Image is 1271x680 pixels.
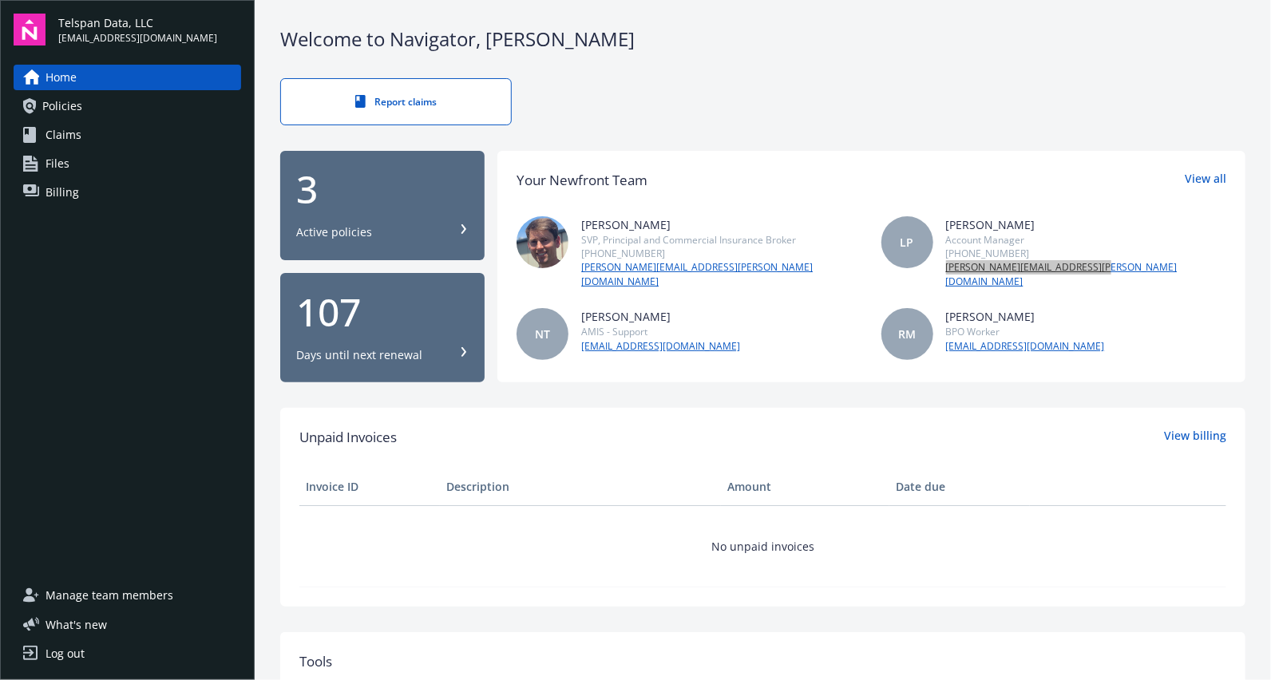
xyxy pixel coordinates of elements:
span: Telspan Data, LLC [58,14,217,31]
button: 3Active policies [280,151,485,260]
div: 107 [296,293,469,331]
a: Files [14,151,241,176]
div: Account Manager [946,233,1226,247]
div: [PERSON_NAME] [581,216,861,233]
span: NT [535,326,550,342]
a: Report claims [280,78,512,125]
span: Claims [46,122,81,148]
span: Files [46,151,69,176]
a: Home [14,65,241,90]
span: Home [46,65,77,90]
div: [PHONE_NUMBER] [581,247,861,260]
span: Unpaid Invoices [299,427,397,448]
div: 3 [296,170,469,208]
div: AMIS - Support [581,325,740,338]
div: BPO Worker [946,325,1105,338]
div: Log out [46,641,85,666]
img: photo [517,216,568,268]
a: Billing [14,180,241,205]
a: Manage team members [14,583,241,608]
span: What ' s new [46,616,107,633]
span: LP [901,234,914,251]
button: 107Days until next renewal [280,273,485,382]
th: Amount [721,468,889,506]
a: View billing [1164,427,1226,448]
div: Tools [299,651,1226,672]
div: Active policies [296,224,372,240]
th: Date due [889,468,1030,506]
div: [PHONE_NUMBER] [946,247,1226,260]
div: Your Newfront Team [517,170,647,191]
div: [PERSON_NAME] [946,308,1105,325]
span: Policies [42,93,82,119]
th: Invoice ID [299,468,440,506]
div: Report claims [313,95,479,109]
span: Manage team members [46,583,173,608]
a: Claims [14,122,241,148]
a: View all [1185,170,1226,191]
a: [PERSON_NAME][EMAIL_ADDRESS][PERSON_NAME][DOMAIN_NAME] [946,260,1226,289]
th: Description [440,468,721,506]
button: What's new [14,616,133,633]
div: Welcome to Navigator , [PERSON_NAME] [280,26,1245,53]
span: RM [898,326,916,342]
div: [PERSON_NAME] [581,308,740,325]
div: Days until next renewal [296,347,422,363]
button: Telspan Data, LLC[EMAIL_ADDRESS][DOMAIN_NAME] [58,14,241,45]
div: [PERSON_NAME] [946,216,1226,233]
a: Policies [14,93,241,119]
a: [EMAIL_ADDRESS][DOMAIN_NAME] [581,339,740,354]
img: navigator-logo.svg [14,14,46,45]
a: [EMAIL_ADDRESS][DOMAIN_NAME] [946,339,1105,354]
td: No unpaid invoices [299,506,1226,587]
a: [PERSON_NAME][EMAIL_ADDRESS][PERSON_NAME][DOMAIN_NAME] [581,260,861,289]
span: [EMAIL_ADDRESS][DOMAIN_NAME] [58,31,217,45]
div: SVP, Principal and Commercial Insurance Broker [581,233,861,247]
span: Billing [46,180,79,205]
